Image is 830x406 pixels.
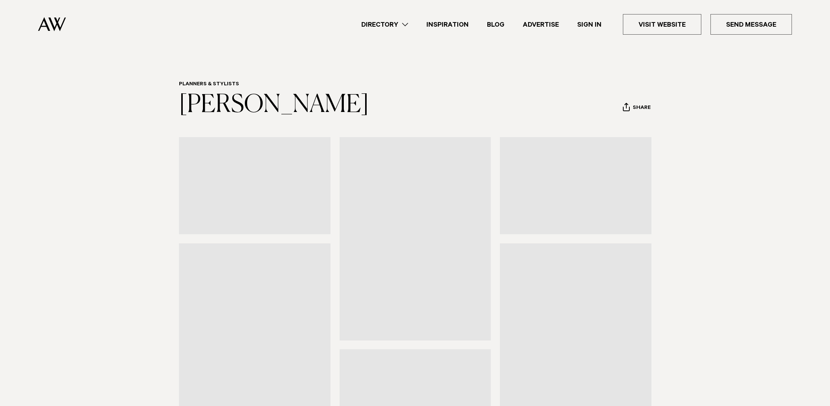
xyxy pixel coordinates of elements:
[710,14,792,35] a: Send Message
[417,19,478,30] a: Inspiration
[179,82,239,88] a: Planners & Stylists
[179,93,369,117] a: [PERSON_NAME]
[622,102,651,114] button: Share
[352,19,417,30] a: Directory
[514,19,568,30] a: Advertise
[568,19,611,30] a: Sign In
[38,17,66,31] img: Auckland Weddings Logo
[633,105,651,112] span: Share
[478,19,514,30] a: Blog
[623,14,701,35] a: Visit Website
